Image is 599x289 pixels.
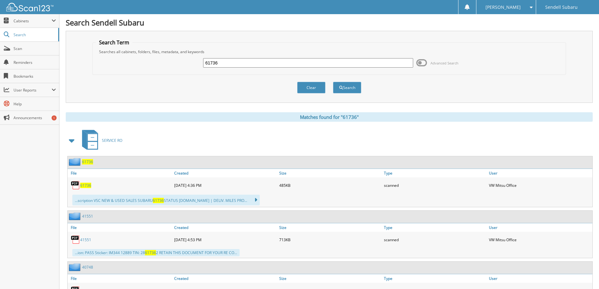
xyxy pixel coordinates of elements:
div: 485KB [278,179,383,192]
a: User [487,223,592,232]
a: Size [278,223,383,232]
a: 61736 [82,159,93,164]
a: 61736 [80,183,91,188]
a: Size [278,274,383,283]
div: VW Mitsu Office [487,179,592,192]
span: Scan [14,46,56,51]
div: ...scription VSC NEW & USED SALES SUBARU STATUS [DOMAIN_NAME] | DELIV. MILES PRO... [72,195,260,205]
button: Search [333,82,361,93]
span: Cabinets [14,18,52,24]
a: Created [173,223,278,232]
span: [PERSON_NAME] [485,5,521,9]
span: Announcements [14,115,56,120]
h1: Search Sendell Subaru [66,17,593,28]
a: Size [278,169,383,177]
iframe: Chat Widget [568,259,599,289]
a: Created [173,169,278,177]
button: Clear [297,82,325,93]
span: User Reports [14,87,52,93]
a: 41551 [80,237,91,242]
a: User [487,274,592,283]
a: File [68,274,173,283]
div: VW Mitsu Office [487,233,592,246]
img: folder2.png [69,158,82,166]
img: PDF.png [71,181,80,190]
a: SERVICE RO [78,128,122,153]
a: File [68,223,173,232]
div: Searches all cabinets, folders, files, metadata, and keywords [96,49,563,54]
span: Sendell Subaru [545,5,578,9]
div: scanned [382,179,487,192]
span: 61736 [145,250,156,255]
span: Search [14,32,55,37]
div: 713KB [278,233,383,246]
a: Type [382,223,487,232]
span: Help [14,101,56,107]
a: Created [173,274,278,283]
div: 1 [52,115,57,120]
span: SERVICE RO [102,138,122,143]
div: ...ion: PASS Sticker: IM344 12889 TIN: 28 2 RETAIN THIS DOCUMENT FOR YOUR RE CO... [72,249,240,256]
div: Matches found for "61736" [66,112,593,122]
a: File [68,169,173,177]
legend: Search Term [96,39,132,46]
span: Bookmarks [14,74,56,79]
a: User [487,169,592,177]
img: scan123-logo-white.svg [6,3,53,11]
div: [DATE] 4:36 PM [173,179,278,192]
a: Type [382,274,487,283]
div: scanned [382,233,487,246]
span: 61736 [153,198,164,203]
a: Type [382,169,487,177]
img: folder2.png [69,263,82,271]
span: Advanced Search [430,61,458,65]
span: Reminders [14,60,56,65]
img: PDF.png [71,235,80,244]
a: 41551 [82,214,93,219]
div: [DATE] 4:53 PM [173,233,278,246]
img: folder2.png [69,212,82,220]
a: 40748 [82,264,93,270]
